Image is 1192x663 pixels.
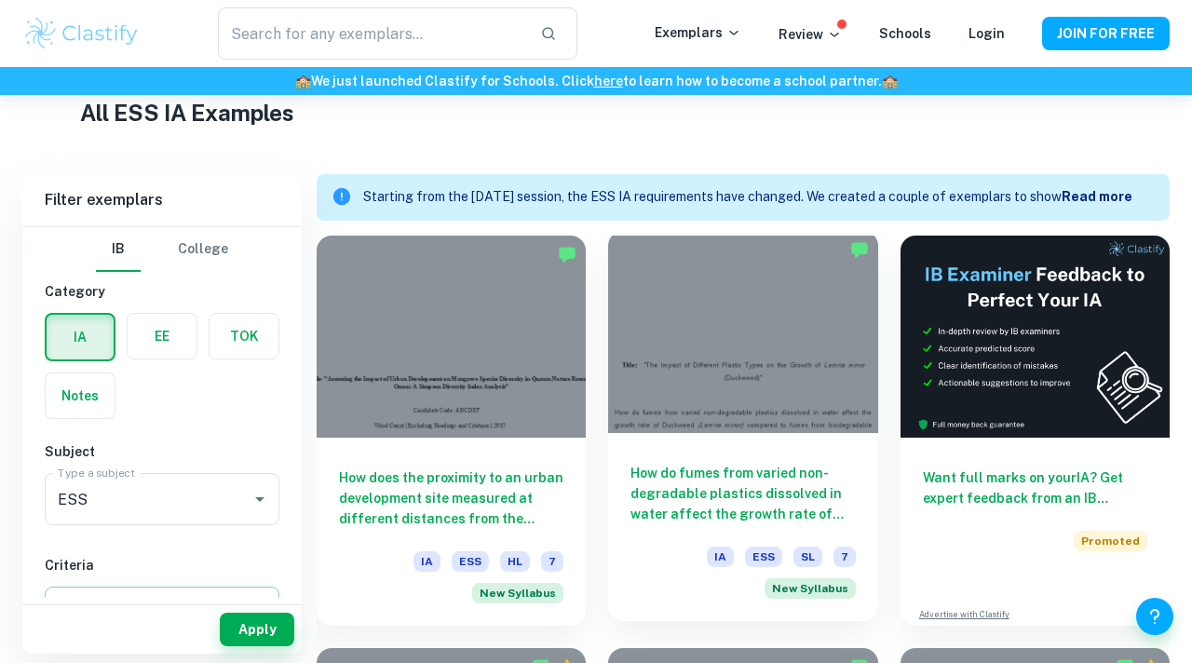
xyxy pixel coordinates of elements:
[45,555,279,575] h6: Criteria
[882,74,898,88] span: 🏫
[968,26,1005,41] a: Login
[630,463,855,524] h6: How do fumes from varied non-degradable plastics dissolved in water affect the growth rate of Duc...
[793,547,822,567] span: SL
[558,245,576,264] img: Marked
[247,486,273,512] button: Open
[833,547,856,567] span: 7
[45,441,279,462] h6: Subject
[413,551,440,572] span: IA
[707,547,734,567] span: IA
[1074,531,1147,551] span: Promoted
[1042,17,1170,50] button: JOIN FOR FREE
[901,236,1170,438] img: Thumbnail
[745,547,782,567] span: ESS
[594,74,623,88] a: here
[295,74,311,88] span: 🏫
[500,551,530,572] span: HL
[655,22,741,43] p: Exemplars
[58,465,135,480] label: Type a subject
[765,578,856,599] span: New Syllabus
[472,583,563,603] div: Starting from the May 2026 session, the ESS IA requirements have changed. We created this exempla...
[608,236,877,626] a: How do fumes from varied non-degradable plastics dissolved in water affect the growth rate of Duc...
[472,583,563,603] span: New Syllabus
[363,187,1062,208] p: Starting from the [DATE] session, the ESS IA requirements have changed. We created a couple of ex...
[220,613,294,646] button: Apply
[1136,598,1173,635] button: Help and Feedback
[850,240,869,259] img: Marked
[45,587,279,620] button: Select
[879,26,931,41] a: Schools
[218,7,525,60] input: Search for any exemplars...
[1062,189,1132,204] b: Read more
[45,281,279,302] h6: Category
[46,373,115,418] button: Notes
[210,314,278,359] button: TOK
[901,236,1170,626] a: Want full marks on yourIA? Get expert feedback from an IB examiner!PromotedAdvertise with Clastify
[339,467,563,529] h6: How does the proximity to an urban development site measured at different distances from the deve...
[779,24,842,45] p: Review
[452,551,489,572] span: ESS
[22,15,141,52] img: Clastify logo
[80,96,1113,129] h1: All ESS IA Examples
[4,71,1188,91] h6: We just launched Clastify for Schools. Click to learn how to become a school partner.
[128,314,196,359] button: EE
[22,174,302,226] h6: Filter exemplars
[541,551,563,572] span: 7
[96,227,228,272] div: Filter type choice
[923,467,1147,508] h6: Want full marks on your IA ? Get expert feedback from an IB examiner!
[96,227,141,272] button: IB
[765,578,856,599] div: Starting from the May 2026 session, the ESS IA requirements have changed. We created this exempla...
[178,227,228,272] button: College
[317,236,586,626] a: How does the proximity to an urban development site measured at different distances from the deve...
[47,315,114,359] button: IA
[919,608,1009,621] a: Advertise with Clastify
